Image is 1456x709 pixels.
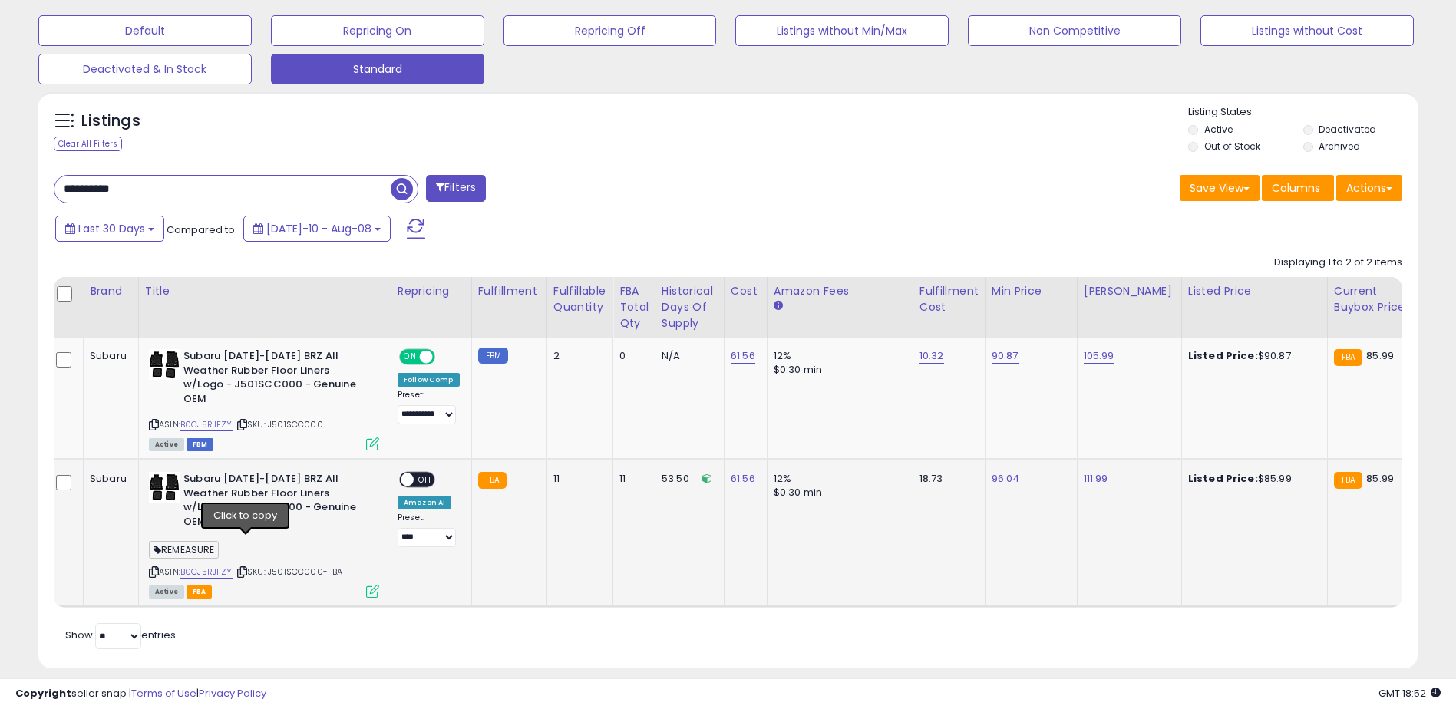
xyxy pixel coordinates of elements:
span: Compared to: [167,223,237,237]
div: 12% [774,472,901,486]
div: 2 [553,349,601,363]
p: Listing States: [1188,105,1418,120]
div: Amazon Fees [774,283,906,299]
a: 61.56 [731,471,755,486]
div: 11 [553,472,601,486]
div: $0.30 min [774,363,901,377]
span: 85.99 [1366,348,1394,363]
div: N/A [662,349,712,363]
button: [DATE]-10 - Aug-08 [243,216,391,242]
button: Listings without Cost [1200,15,1414,46]
div: Subaru [90,349,127,363]
div: FBA Total Qty [619,283,649,331]
span: ON [401,351,420,364]
span: REMEASURE [149,541,220,559]
span: FBA [187,585,213,599]
span: FBM [187,438,214,451]
span: All listings currently available for purchase on Amazon [149,438,184,451]
a: 90.87 [992,348,1019,364]
a: Privacy Policy [199,686,266,701]
button: Save View [1180,175,1260,201]
button: Standard [271,54,484,84]
a: B0CJ5RJFZY [180,566,233,579]
div: Repricing [398,283,465,299]
div: Historical Days Of Supply [662,283,718,331]
div: $85.99 [1188,472,1316,486]
button: Repricing On [271,15,484,46]
button: Columns [1262,175,1334,201]
small: FBA [1334,472,1362,489]
a: 111.99 [1084,471,1108,486]
b: Subaru [DATE]-[DATE] BRZ All Weather Rubber Floor Liners w/Logo - J501SCC000 - Genuine OEM [183,349,370,410]
div: 53.50 [662,472,712,486]
small: Amazon Fees. [774,299,783,313]
div: [PERSON_NAME] [1084,283,1175,299]
div: Clear All Filters [54,137,122,151]
img: 31wSwIDRo+L._SL40_.jpg [149,349,180,380]
button: Filters [426,175,486,202]
b: Listed Price: [1188,471,1258,486]
div: Fulfillment [478,283,540,299]
img: 31wSwIDRo+L._SL40_.jpg [149,472,180,503]
button: Actions [1336,175,1402,201]
div: Amazon AI [398,496,451,509]
div: ASIN: [149,349,379,449]
span: 2025-09-8 18:52 GMT [1378,686,1441,701]
button: Deactivated & In Stock [38,54,252,84]
div: Fulfillment Cost [919,283,979,315]
label: Archived [1319,140,1360,153]
div: seller snap | | [15,687,266,701]
span: OFF [414,473,438,486]
label: Out of Stock [1204,140,1260,153]
a: 61.56 [731,348,755,364]
div: $90.87 [1188,349,1316,363]
small: FBM [478,348,508,364]
div: ASIN: [149,472,379,596]
b: Listed Price: [1188,348,1258,363]
strong: Copyright [15,686,71,701]
div: Current Buybox Price [1334,283,1413,315]
h5: Listings [81,110,140,132]
span: Columns [1272,180,1320,196]
a: 105.99 [1084,348,1114,364]
div: $0.30 min [774,486,901,500]
span: [DATE]-10 - Aug-08 [266,221,371,236]
div: Brand [90,283,132,299]
span: | SKU: J501SCC000 [235,418,323,430]
a: B0CJ5RJFZY [180,418,233,431]
div: 11 [619,472,643,486]
button: Repricing Off [503,15,717,46]
label: Deactivated [1319,123,1376,136]
div: Subaru [90,472,127,486]
div: 12% [774,349,901,363]
button: Last 30 Days [55,216,164,242]
span: All listings currently available for purchase on Amazon [149,585,184,599]
div: Fulfillable Quantity [553,283,606,315]
small: FBA [478,472,507,489]
span: | SKU: J501SCC000-FBA [235,566,343,578]
span: Show: entries [65,628,176,642]
b: Subaru [DATE]-[DATE] BRZ All Weather Rubber Floor Liners w/Logo - J501SCC000 - Genuine OEM [183,472,370,533]
span: OFF [433,351,457,364]
a: Terms of Use [131,686,196,701]
div: Min Price [992,283,1071,299]
button: Non Competitive [968,15,1181,46]
div: Cost [731,283,761,299]
button: Listings without Min/Max [735,15,949,46]
div: Preset: [398,513,460,547]
div: Listed Price [1188,283,1321,299]
small: FBA [1334,349,1362,366]
span: 85.99 [1366,471,1394,486]
div: Displaying 1 to 2 of 2 items [1274,256,1402,270]
div: Title [145,283,385,299]
span: Last 30 Days [78,221,145,236]
div: Preset: [398,390,460,424]
a: 10.32 [919,348,944,364]
div: Follow Comp [398,373,460,387]
label: Active [1204,123,1233,136]
div: 18.73 [919,472,973,486]
button: Default [38,15,252,46]
div: 0 [619,349,643,363]
a: 96.04 [992,471,1020,486]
